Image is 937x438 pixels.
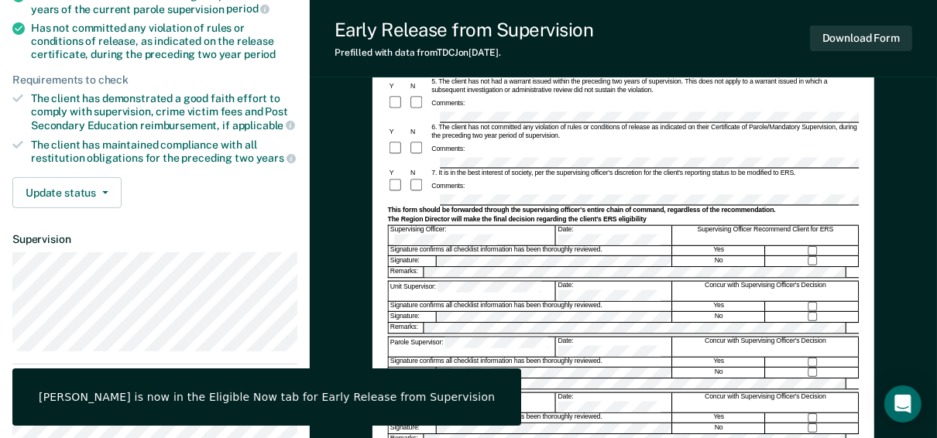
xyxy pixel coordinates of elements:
div: Prefilled with data from TDCJ on [DATE] . [335,47,594,58]
div: Date: [556,337,671,357]
div: Requirements to check [12,74,297,87]
div: Supervising Officer: [389,226,556,245]
div: Comments: [430,99,466,108]
div: Yes [673,247,766,256]
div: Parole Supervisor: [389,337,556,357]
div: The client has maintained compliance with all restitution obligations for the preceding two [31,139,297,165]
div: 7. It is in the best interest of society, per the supervising officer's discretion for the client... [430,169,859,178]
span: period [244,48,276,60]
div: No [673,257,766,267]
div: Remarks: [389,268,424,278]
div: Date: [556,393,671,412]
dt: Supervision [12,233,297,246]
span: period [226,2,269,15]
div: Remarks: [389,323,424,334]
div: Concur with Supervising Officer's Decision [673,282,860,301]
div: Y [388,83,409,91]
div: Assistant Region Director: [389,393,556,412]
div: Open Intercom Messenger [884,385,922,423]
div: The Region Director will make the final decision regarding the client's ERS eligibility [388,216,860,224]
div: Yes [673,358,766,367]
div: Date: [556,226,671,245]
div: Has not committed any violation of rules or conditions of release, as indicated on the release ce... [31,22,297,60]
div: Signature: [389,423,437,433]
div: Signature confirms all checklist information has been thoroughly reviewed. [389,358,672,367]
div: N [409,83,430,91]
div: 6. The client has not committed any violation of rules or conditions of release as indicated on t... [430,124,859,141]
div: Yes [673,302,766,311]
div: Signature confirms all checklist information has been thoroughly reviewed. [389,247,672,256]
div: No [673,423,766,433]
div: [PERSON_NAME] is now in the Eligible Now tab for Early Release from Supervision [39,390,495,404]
div: No [673,312,766,322]
div: Comments: [430,182,466,190]
button: Update status [12,177,122,208]
div: N [409,128,430,137]
div: Concur with Supervising Officer's Decision [673,393,860,412]
div: Signature: [389,312,437,322]
div: No [673,368,766,378]
div: Early Release from Supervision [335,19,594,41]
div: Comments: [430,145,466,153]
div: Signature confirms all checklist information has been thoroughly reviewed. [389,413,672,423]
div: Yes [673,413,766,423]
div: Supervising Officer Recommend Client for ERS [673,226,860,245]
span: years [256,152,296,164]
button: Download Form [810,26,912,51]
div: Signature confirms all checklist information has been thoroughly reviewed. [389,302,672,311]
div: 5. The client has not had a warrant issued within the preceding two years of supervision. This do... [430,79,859,96]
div: Signature: [389,257,437,267]
div: Date: [556,282,671,301]
div: Y [388,169,409,178]
div: Y [388,128,409,137]
div: This form should be forwarded through the supervising officer's entire chain of command, regardle... [388,207,860,215]
div: The client has demonstrated a good faith effort to comply with supervision, crime victim fees and... [31,92,297,132]
span: applicable [232,119,295,132]
div: N [409,169,430,178]
div: Unit Supervisor: [389,282,556,301]
div: Concur with Supervising Officer's Decision [673,337,860,357]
